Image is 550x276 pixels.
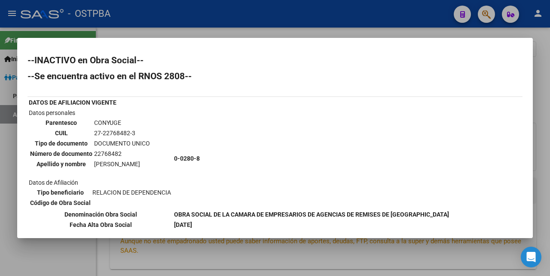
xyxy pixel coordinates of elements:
[30,128,93,138] th: CUIL
[27,56,522,65] h2: --INACTIVO en Obra Social--
[30,139,93,148] th: Tipo de documento
[28,220,173,229] th: Fecha Alta Obra Social
[174,155,200,162] b: 0-0280-8
[94,139,150,148] td: DOCUMENTO UNICO
[94,128,150,138] td: 27-22768482-3
[94,159,150,169] td: [PERSON_NAME]
[30,149,93,158] th: Número de documento
[28,210,173,219] th: Denominación Obra Social
[92,188,171,197] td: RELACION DE DEPENDENCIA
[174,221,192,228] b: [DATE]
[30,188,91,197] th: Tipo beneficiario
[29,99,116,106] b: DATOS DE AFILIACION VIGENTE
[30,118,93,127] th: Parentesco
[28,108,173,209] td: Datos personales Datos de Afiliación
[27,72,522,81] h2: --Se encuentra activo en el RNOS 2808--
[521,247,541,267] div: Open Intercom Messenger
[94,118,150,127] td: CONYUGE
[30,159,93,169] th: Apellido y nombre
[30,198,91,208] th: Código de Obra Social
[174,211,449,218] b: OBRA SOCIAL DE LA CAMARA DE EMPRESARIOS DE AGENCIAS DE REMISES DE [GEOGRAPHIC_DATA]
[94,149,150,158] td: 22768482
